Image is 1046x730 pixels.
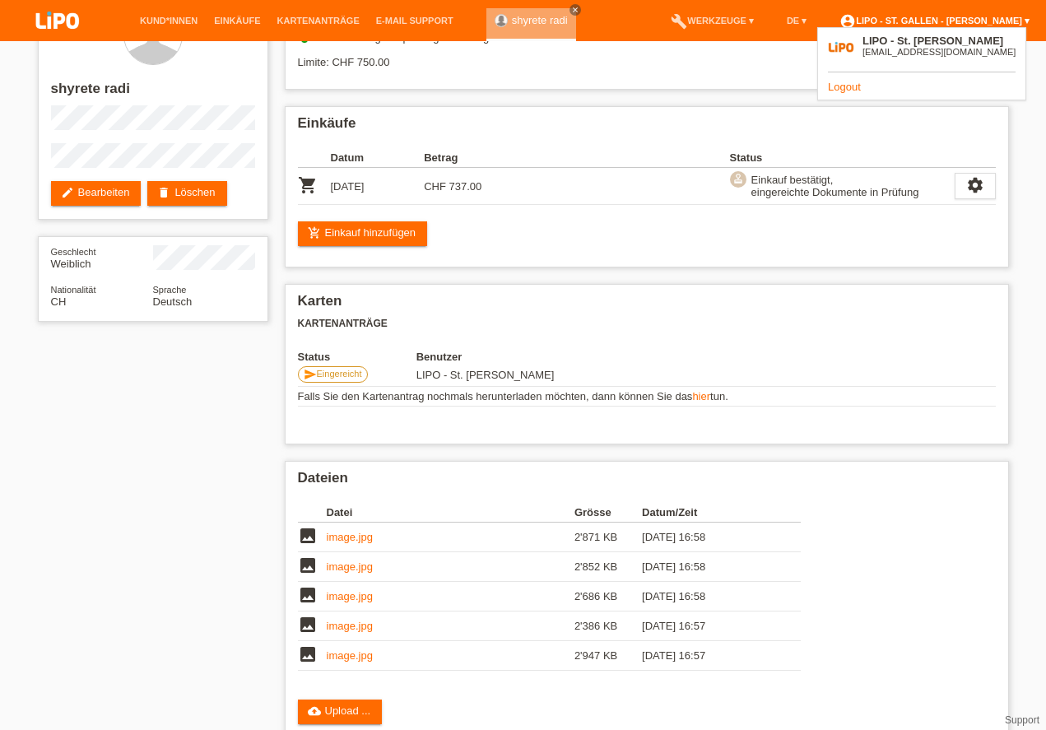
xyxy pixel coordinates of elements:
span: Geschlecht [51,247,96,257]
a: image.jpg [327,590,373,602]
td: [DATE] 16:58 [642,523,777,552]
td: 2'947 KB [574,641,642,671]
a: Support [1005,714,1039,726]
a: add_shopping_cartEinkauf hinzufügen [298,221,428,246]
a: image.jpg [327,531,373,543]
a: Logout [828,81,861,93]
h2: Karten [298,293,996,318]
td: CHF 737.00 [424,168,518,205]
a: Einkäufe [206,16,268,26]
td: [DATE] 16:58 [642,552,777,582]
a: image.jpg [327,560,373,573]
a: LIPO pay [16,34,99,46]
a: DE ▾ [779,16,815,26]
i: image [298,526,318,546]
i: build [671,13,687,30]
a: Kund*innen [132,16,206,26]
td: Falls Sie den Kartenantrag nochmals herunterladen möchten, dann können Sie das tun. [298,387,996,407]
td: [DATE] 16:57 [642,641,777,671]
th: Status [730,148,955,168]
th: Datei [327,503,574,523]
a: hier [692,390,710,402]
a: cloud_uploadUpload ... [298,700,383,724]
td: [DATE] 16:57 [642,611,777,641]
i: approval [732,173,744,184]
h3: Kartenanträge [298,318,996,330]
b: LIPO - St. [PERSON_NAME] [862,35,1003,47]
td: 2'871 KB [574,523,642,552]
h2: Einkäufe [298,115,996,140]
span: Schweiz [51,295,67,308]
i: account_circle [839,13,856,30]
td: 2'852 KB [574,552,642,582]
i: image [298,585,318,605]
i: image [298,556,318,575]
i: send [304,368,317,381]
a: Kartenanträge [269,16,368,26]
i: cloud_upload [308,704,321,718]
div: [EMAIL_ADDRESS][DOMAIN_NAME] [862,47,1016,57]
td: 2'686 KB [574,582,642,611]
img: 39073_square.png [828,35,854,61]
i: add_shopping_cart [308,226,321,239]
a: editBearbeiten [51,181,142,206]
a: buildWerkzeuge ▾ [662,16,762,26]
i: POSP00028153 [298,175,318,195]
h2: Dateien [298,470,996,495]
i: image [298,615,318,635]
i: settings [966,176,984,194]
span: Deutsch [153,295,193,308]
a: account_circleLIPO - St. Gallen - [PERSON_NAME] ▾ [831,16,1038,26]
td: 2'386 KB [574,611,642,641]
div: Einkauf bestätigt, eingereichte Dokumente in Prüfung [746,171,919,201]
i: image [298,644,318,664]
th: Datum [331,148,425,168]
i: delete [157,186,170,199]
span: Nationalität [51,285,96,295]
span: 30.09.2025 [416,369,555,381]
i: edit [61,186,74,199]
div: Die Kreditfähigkeitsprüfung war erfolgreich. Limite: CHF 750.00 [298,30,996,81]
td: [DATE] [331,168,425,205]
a: E-Mail Support [368,16,462,26]
a: deleteLöschen [147,181,226,206]
th: Benutzer [416,351,695,363]
th: Betrag [424,148,518,168]
a: image.jpg [327,649,373,662]
a: image.jpg [327,620,373,632]
td: [DATE] 16:58 [642,582,777,611]
i: close [571,6,579,14]
th: Status [298,351,416,363]
th: Datum/Zeit [642,503,777,523]
span: Eingereicht [317,369,362,379]
h2: shyrete radi [51,81,255,105]
a: shyrete radi [512,14,568,26]
th: Grösse [574,503,642,523]
div: Weiblich [51,245,153,270]
a: close [569,4,581,16]
span: Sprache [153,285,187,295]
